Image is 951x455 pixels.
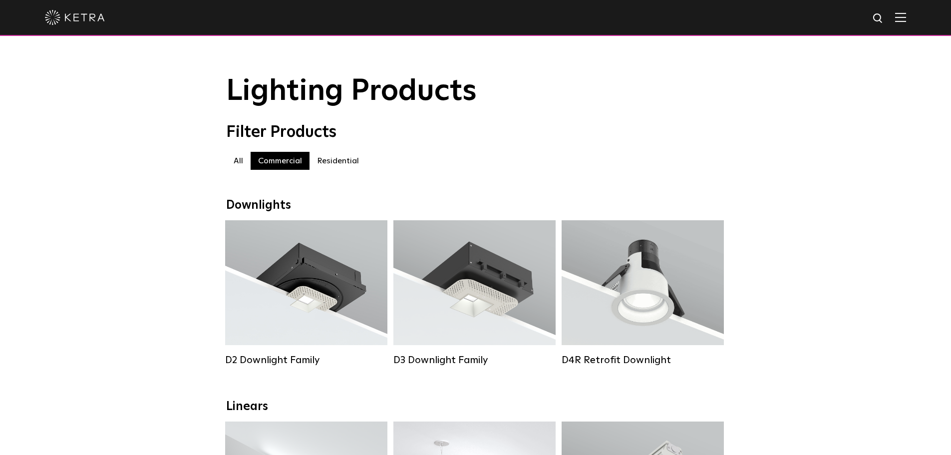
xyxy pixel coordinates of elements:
img: search icon [872,12,885,25]
a: D2 Downlight Family Lumen Output:1200Colors:White / Black / Gloss Black / Silver / Bronze / Silve... [225,220,387,366]
label: Commercial [251,152,310,170]
div: Downlights [226,198,725,213]
label: Residential [310,152,366,170]
div: D3 Downlight Family [393,354,556,366]
div: D4R Retrofit Downlight [562,354,724,366]
div: D2 Downlight Family [225,354,387,366]
img: Hamburger%20Nav.svg [895,12,906,22]
div: Linears [226,400,725,414]
img: ketra-logo-2019-white [45,10,105,25]
span: Lighting Products [226,76,477,106]
a: D4R Retrofit Downlight Lumen Output:800Colors:White / BlackBeam Angles:15° / 25° / 40° / 60°Watta... [562,220,724,366]
div: Filter Products [226,123,725,142]
label: All [226,152,251,170]
a: D3 Downlight Family Lumen Output:700 / 900 / 1100Colors:White / Black / Silver / Bronze / Paintab... [393,220,556,366]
